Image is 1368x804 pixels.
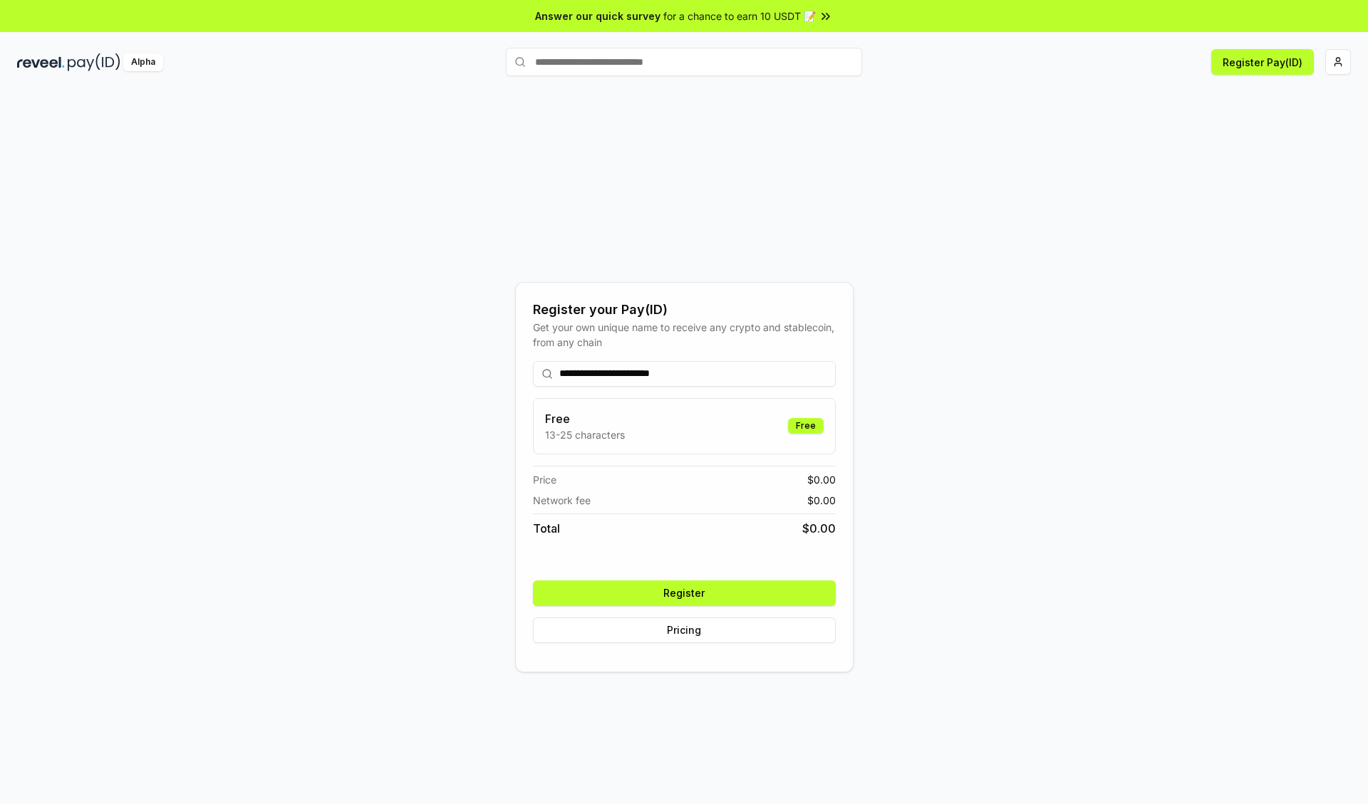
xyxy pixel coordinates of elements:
[123,53,163,71] div: Alpha
[533,320,836,350] div: Get your own unique name to receive any crypto and stablecoin, from any chain
[68,53,120,71] img: pay_id
[533,493,591,508] span: Network fee
[807,472,836,487] span: $ 0.00
[533,580,836,606] button: Register
[788,418,824,434] div: Free
[545,410,625,427] h3: Free
[663,9,816,24] span: for a chance to earn 10 USDT 📝
[17,53,65,71] img: reveel_dark
[533,617,836,643] button: Pricing
[807,493,836,508] span: $ 0.00
[802,520,836,537] span: $ 0.00
[535,9,660,24] span: Answer our quick survey
[533,520,560,537] span: Total
[545,427,625,442] p: 13-25 characters
[533,472,556,487] span: Price
[533,300,836,320] div: Register your Pay(ID)
[1211,49,1314,75] button: Register Pay(ID)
